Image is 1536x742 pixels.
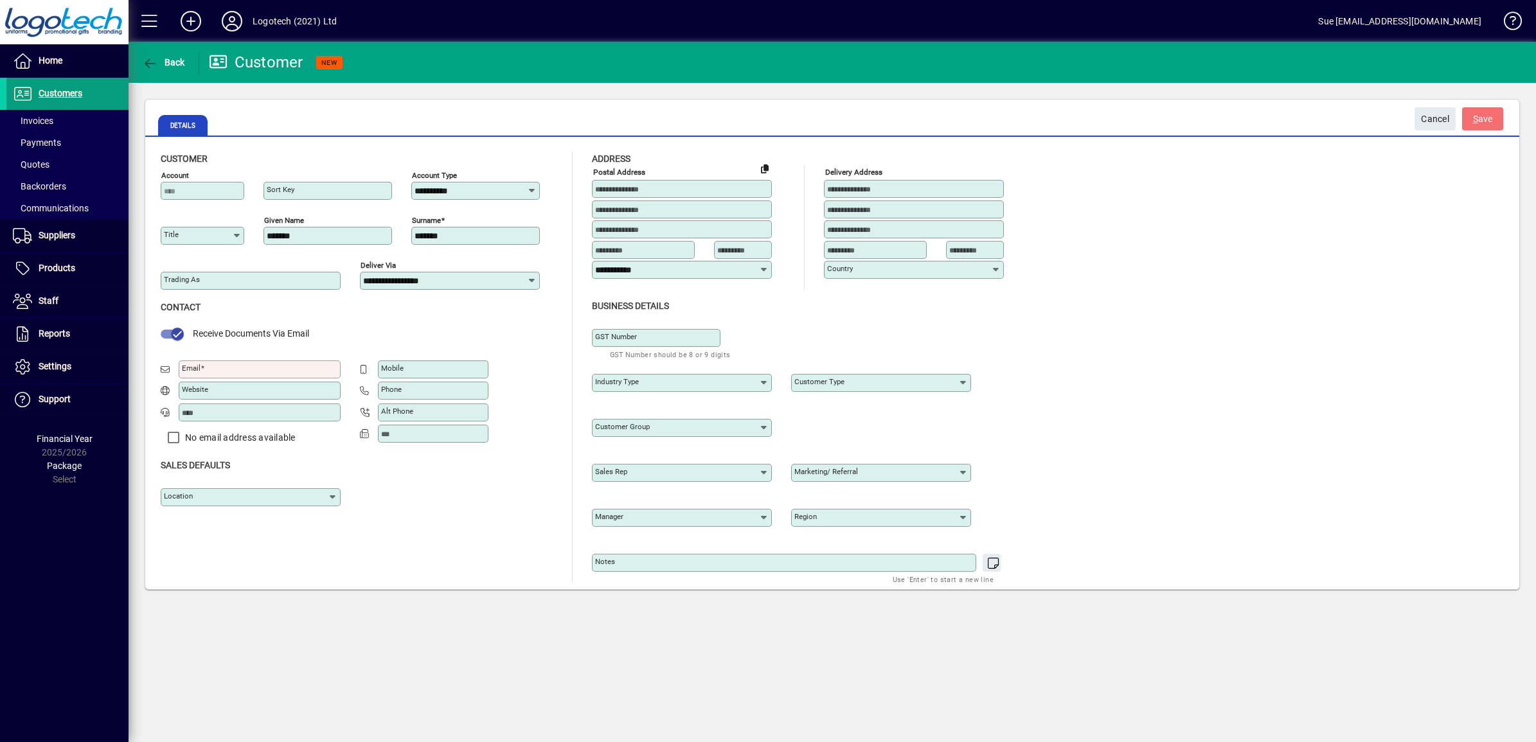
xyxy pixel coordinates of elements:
a: Quotes [6,154,129,175]
a: Settings [6,351,129,383]
span: Contact [161,302,201,312]
mat-label: Sort key [267,185,294,194]
span: Payments [13,137,61,148]
span: Package [47,461,82,471]
span: Suppliers [39,230,75,240]
a: Backorders [6,175,129,197]
span: Details [158,115,208,136]
span: Staff [39,296,58,306]
mat-label: Deliver via [361,261,396,270]
button: Profile [211,10,253,33]
span: Cancel [1421,109,1449,130]
span: Business details [592,301,669,311]
mat-label: Email [182,364,201,373]
a: Invoices [6,110,129,132]
a: Knowledge Base [1494,3,1520,44]
a: Home [6,45,129,77]
span: ave [1473,109,1493,130]
span: Backorders [13,181,66,191]
span: Settings [39,361,71,371]
span: Back [142,57,185,67]
span: NEW [321,58,337,67]
span: Customer [161,154,208,164]
mat-hint: Use 'Enter' to start a new line [893,572,994,587]
button: Add [170,10,211,33]
mat-label: Mobile [381,364,404,373]
mat-label: Manager [595,512,623,521]
span: Products [39,263,75,273]
button: Cancel [1415,107,1456,130]
mat-label: Account [161,171,189,180]
mat-hint: GST Number should be 8 or 9 digits [610,347,731,362]
mat-label: Given name [264,216,304,225]
a: Reports [6,318,129,350]
a: Communications [6,197,129,219]
div: Sue [EMAIL_ADDRESS][DOMAIN_NAME] [1318,11,1481,31]
button: Save [1462,107,1503,130]
mat-label: Country [827,264,853,273]
span: Address [592,154,630,164]
span: Financial Year [37,434,93,444]
mat-label: GST Number [595,332,637,341]
mat-label: Location [164,491,193,500]
button: Copy to Delivery address [755,158,775,179]
span: Invoices [13,116,53,126]
span: Reports [39,328,70,339]
mat-label: Notes [595,557,615,566]
mat-label: Surname [412,216,441,225]
div: Customer [209,52,303,73]
a: Suppliers [6,220,129,252]
a: Support [6,384,129,416]
mat-label: Customer group [595,422,650,431]
mat-label: Phone [381,385,402,394]
mat-label: Trading as [164,275,200,284]
a: Staff [6,285,129,317]
span: Home [39,55,62,66]
mat-label: Account Type [412,171,457,180]
span: S [1473,114,1478,124]
span: Quotes [13,159,49,170]
span: Receive Documents Via Email [193,328,309,339]
a: Products [6,252,129,285]
div: Logotech (2021) Ltd [253,11,337,31]
mat-label: Region [794,512,817,521]
mat-label: Website [182,385,208,394]
app-page-header-button: Back [129,51,199,74]
span: Support [39,394,71,404]
mat-label: Title [164,230,179,239]
mat-label: Alt Phone [381,407,413,416]
label: No email address available [183,431,296,444]
mat-label: Customer type [794,377,844,386]
span: Customers [39,88,82,98]
span: Sales defaults [161,460,230,470]
mat-label: Industry type [595,377,639,386]
mat-label: Marketing/ Referral [794,467,858,476]
a: Payments [6,132,129,154]
mat-label: Sales rep [595,467,627,476]
span: Communications [13,203,89,213]
button: Back [139,51,188,74]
